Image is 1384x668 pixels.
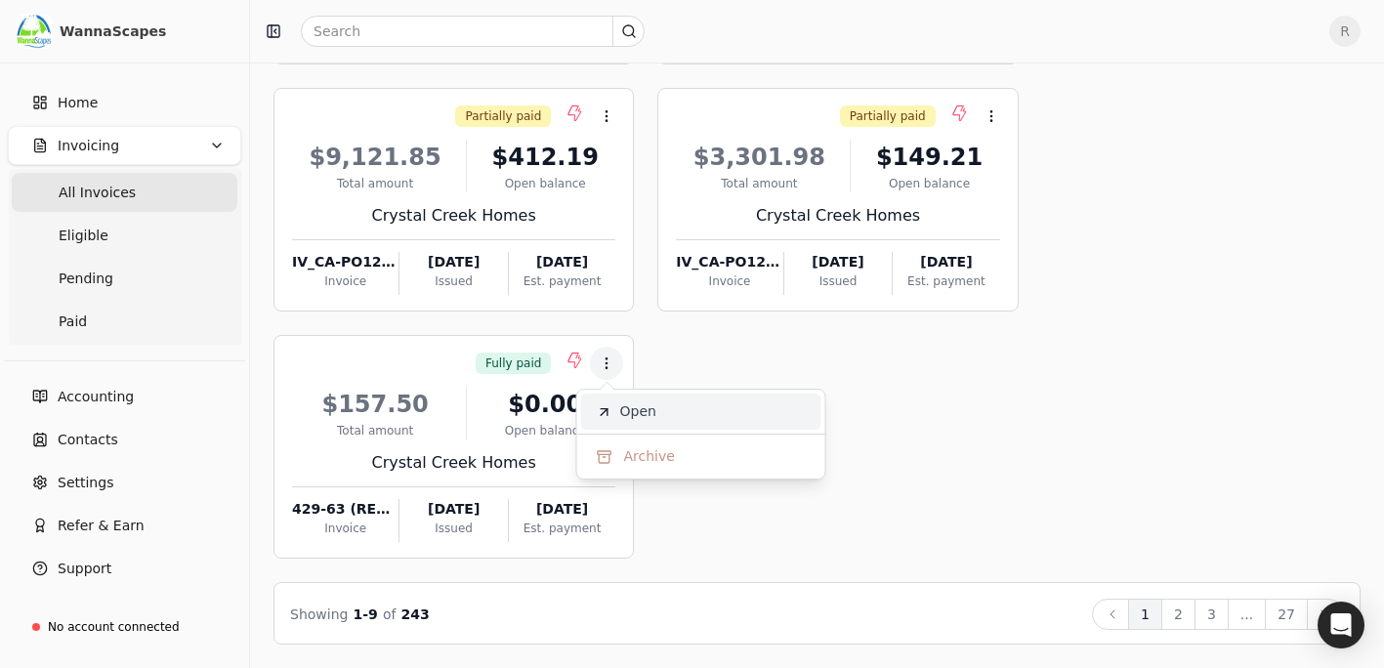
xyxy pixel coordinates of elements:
[292,272,398,290] div: Invoice
[58,516,145,536] span: Refer & Earn
[58,93,98,113] span: Home
[893,272,999,290] div: Est. payment
[676,272,782,290] div: Invoice
[1329,16,1361,47] button: R
[475,175,615,192] div: Open balance
[485,355,541,372] span: Fully paid
[292,175,458,192] div: Total amount
[292,451,615,475] div: Crystal Creek Homes
[509,499,615,520] div: [DATE]
[475,387,615,422] div: $0.00
[8,506,241,545] button: Refer & Earn
[8,463,241,502] a: Settings
[17,14,52,49] img: c78f061d-795f-4796-8eaa-878e83f7b9c5.png
[676,252,782,272] div: IV_CA-PO122258_20250919140043356
[8,420,241,459] a: Contacts
[12,302,237,341] a: Paid
[301,16,645,47] input: Search
[290,606,348,622] span: Showing
[8,609,241,645] a: No account connected
[784,252,892,272] div: [DATE]
[399,252,507,272] div: [DATE]
[509,252,615,272] div: [DATE]
[1228,599,1266,630] button: ...
[624,446,675,467] span: Archive
[399,272,507,290] div: Issued
[58,136,119,156] span: Invoicing
[59,226,108,246] span: Eligible
[354,606,378,622] span: 1 - 9
[850,107,926,125] span: Partially paid
[784,272,892,290] div: Issued
[1161,599,1195,630] button: 2
[292,520,398,537] div: Invoice
[1318,602,1364,648] div: Open Intercom Messenger
[620,401,656,422] span: Open
[292,387,458,422] div: $157.50
[292,204,615,228] div: Crystal Creek Homes
[58,559,111,579] span: Support
[676,175,842,192] div: Total amount
[1195,599,1229,630] button: 3
[292,252,398,272] div: IV_CA-PO122259_20250919135623356
[59,269,113,289] span: Pending
[676,140,842,175] div: $3,301.98
[509,520,615,537] div: Est. payment
[8,549,241,588] button: Support
[475,140,615,175] div: $412.19
[401,606,430,622] span: 243
[676,204,999,228] div: Crystal Creek Homes
[859,140,999,175] div: $149.21
[59,183,136,203] span: All Invoices
[12,173,237,212] a: All Invoices
[8,83,241,122] a: Home
[292,499,398,520] div: 429-63 (REV ADMINFEE)
[48,618,180,636] div: No account connected
[58,387,134,407] span: Accounting
[60,21,232,41] div: WannaScapes
[58,473,113,493] span: Settings
[1128,599,1162,630] button: 1
[8,377,241,416] a: Accounting
[1265,599,1308,630] button: 27
[292,422,458,439] div: Total amount
[399,520,507,537] div: Issued
[399,499,507,520] div: [DATE]
[292,140,458,175] div: $9,121.85
[58,430,118,450] span: Contacts
[12,259,237,298] a: Pending
[465,107,541,125] span: Partially paid
[59,312,87,332] span: Paid
[475,422,615,439] div: Open balance
[12,216,237,255] a: Eligible
[859,175,999,192] div: Open balance
[509,272,615,290] div: Est. payment
[8,126,241,165] button: Invoicing
[383,606,397,622] span: of
[893,252,999,272] div: [DATE]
